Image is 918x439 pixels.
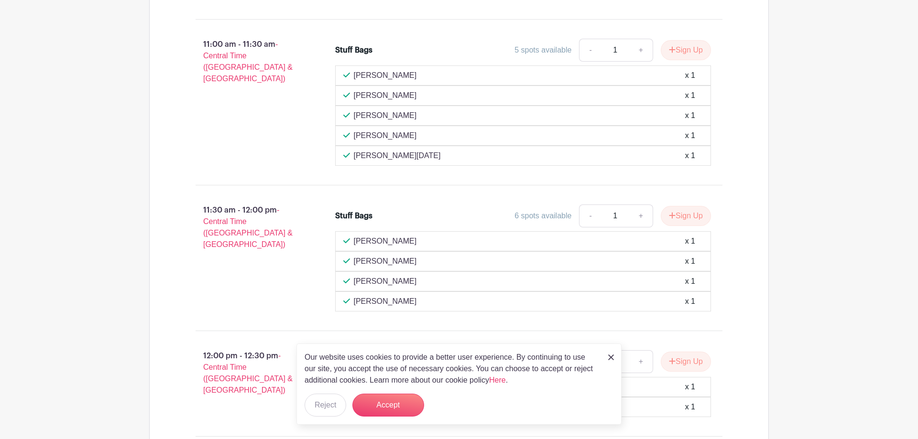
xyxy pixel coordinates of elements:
[685,236,695,247] div: x 1
[335,44,372,56] div: Stuff Bags
[203,206,293,248] span: - Central Time ([GEOGRAPHIC_DATA] & [GEOGRAPHIC_DATA])
[685,90,695,101] div: x 1
[354,90,417,101] p: [PERSON_NAME]
[629,350,653,373] a: +
[354,296,417,307] p: [PERSON_NAME]
[354,130,417,141] p: [PERSON_NAME]
[685,150,695,161] div: x 1
[629,39,653,62] a: +
[514,44,571,56] div: 5 spots available
[305,394,346,417] button: Reject
[354,256,417,267] p: [PERSON_NAME]
[203,40,293,83] span: - Central Time ([GEOGRAPHIC_DATA] & [GEOGRAPHIC_DATA])
[489,376,506,384] a: Here
[685,110,695,121] div: x 1
[661,352,711,372] button: Sign Up
[685,276,695,287] div: x 1
[354,70,417,81] p: [PERSON_NAME]
[180,201,320,254] p: 11:30 am - 12:00 pm
[305,352,598,386] p: Our website uses cookies to provide a better user experience. By continuing to use our site, you ...
[685,130,695,141] div: x 1
[685,256,695,267] div: x 1
[608,354,614,360] img: close_button-5f87c8562297e5c2d7936805f587ecaba9071eb48480494691a3f1689db116b3.svg
[180,346,320,400] p: 12:00 pm - 12:30 pm
[354,276,417,287] p: [PERSON_NAME]
[352,394,424,417] button: Accept
[579,39,601,62] a: -
[354,110,417,121] p: [PERSON_NAME]
[335,210,372,222] div: Stuff Bags
[579,204,601,227] a: -
[180,35,320,88] p: 11:00 am - 11:30 am
[354,236,417,247] p: [PERSON_NAME]
[661,206,711,226] button: Sign Up
[354,150,441,161] p: [PERSON_NAME][DATE]
[629,204,653,227] a: +
[685,296,695,307] div: x 1
[685,401,695,413] div: x 1
[685,381,695,393] div: x 1
[203,352,293,394] span: - Central Time ([GEOGRAPHIC_DATA] & [GEOGRAPHIC_DATA])
[685,70,695,81] div: x 1
[514,210,571,222] div: 6 spots available
[661,40,711,60] button: Sign Up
